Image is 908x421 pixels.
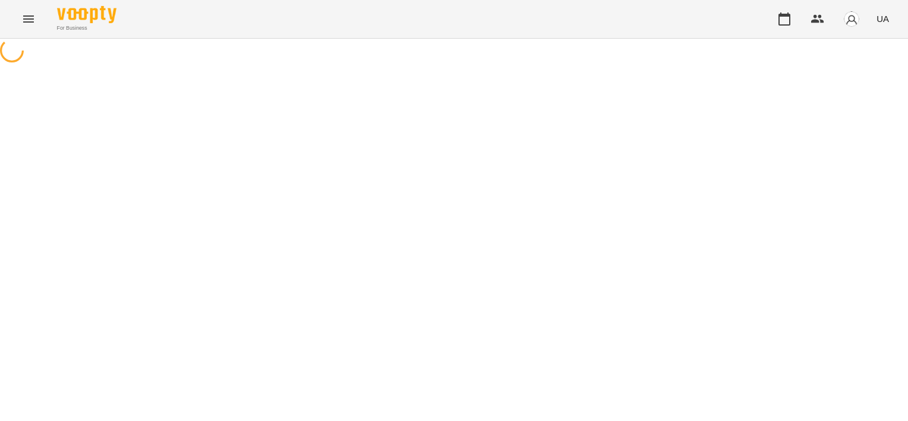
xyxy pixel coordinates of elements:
img: Voopty Logo [57,6,116,23]
button: Menu [14,5,43,33]
span: UA [877,12,889,25]
img: avatar_s.png [843,11,860,27]
button: UA [872,8,894,30]
span: For Business [57,24,116,32]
